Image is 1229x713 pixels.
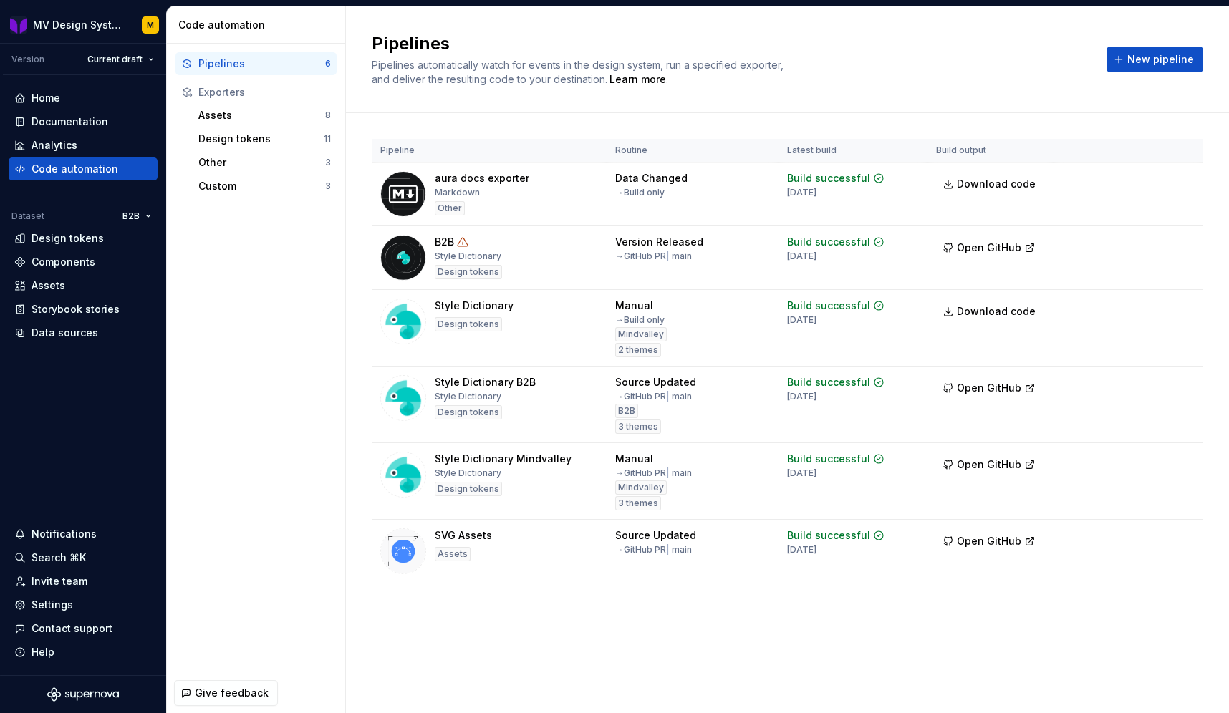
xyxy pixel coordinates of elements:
[779,139,927,163] th: Latest build
[666,251,670,261] span: |
[615,299,653,313] div: Manual
[957,241,1021,255] span: Open GitHub
[957,381,1021,395] span: Open GitHub
[927,139,1054,163] th: Build output
[32,255,95,269] div: Components
[325,157,331,168] div: 3
[787,528,870,543] div: Build successful
[198,179,325,193] div: Custom
[9,298,158,321] a: Storybook stories
[618,421,658,432] span: 3 themes
[9,570,158,593] a: Invite team
[435,235,454,249] div: B2B
[9,87,158,110] a: Home
[615,452,653,466] div: Manual
[787,391,816,402] div: [DATE]
[32,598,73,612] div: Settings
[787,375,870,389] div: Build successful
[787,299,870,313] div: Build successful
[936,384,1042,396] a: Open GitHub
[32,574,87,588] div: Invite team
[32,645,54,659] div: Help
[936,528,1042,554] button: Open GitHub
[787,171,870,185] div: Build successful
[607,139,779,163] th: Routine
[9,157,158,180] a: Code automation
[435,171,529,185] div: aura docs exporter
[609,72,666,87] a: Learn more
[32,302,120,316] div: Storybook stories
[666,467,670,478] span: |
[435,299,514,313] div: Style Dictionary
[10,16,27,34] img: b3ac2a31-7ea9-4fd1-9cb6-08b90a735998.png
[957,177,1036,191] span: Download code
[372,59,786,85] span: Pipelines automatically watch for events in the design system, run a specified exporter, and deli...
[435,187,480,198] div: Markdown
[435,251,501,262] div: Style Dictionary
[32,326,98,340] div: Data sources
[47,687,119,702] svg: Supernova Logo
[618,498,658,509] span: 3 themes
[198,85,331,100] div: Exporters
[122,210,140,222] span: B2B
[615,251,692,262] div: → GitHub PR main
[435,547,471,561] div: Assets
[615,314,665,326] div: → Build only
[615,327,667,341] div: Mindvalley
[11,210,44,222] div: Dataset
[32,91,60,105] div: Home
[435,467,501,479] div: Style Dictionary
[174,680,278,706] button: Give feedback
[435,405,502,419] div: Design tokens
[32,115,108,129] div: Documentation
[198,57,325,71] div: Pipelines
[957,457,1021,472] span: Open GitHub
[9,110,158,133] a: Documentation
[615,171,688,185] div: Data Changed
[178,18,339,32] div: Code automation
[87,54,143,65] span: Current draft
[193,175,337,198] a: Custom3
[147,19,154,31] div: M
[936,243,1042,256] a: Open GitHub
[193,127,337,150] button: Design tokens11
[193,151,337,174] button: Other3
[32,550,86,565] div: Search ⌘K
[787,452,870,466] div: Build successful
[787,467,816,479] div: [DATE]
[193,104,337,127] button: Assets8
[936,171,1045,197] a: Download code
[9,227,158,250] a: Design tokens
[325,110,331,121] div: 8
[116,206,158,226] button: B2B
[615,187,665,198] div: → Build only
[9,546,158,569] button: Search ⌘K
[618,344,658,356] span: 2 themes
[11,54,44,65] div: Version
[936,299,1045,324] a: Download code
[32,278,65,293] div: Assets
[615,467,692,479] div: → GitHub PR main
[787,187,816,198] div: [DATE]
[32,138,77,152] div: Analytics
[435,482,502,496] div: Design tokens
[435,528,492,543] div: SVG Assets
[615,528,696,543] div: Source Updated
[787,314,816,326] div: [DATE]
[32,527,97,541] div: Notifications
[198,132,324,146] div: Design tokens
[666,391,670,402] span: |
[787,235,870,249] div: Build successful
[9,617,158,640] button: Contact support
[936,235,1042,261] button: Open GitHub
[9,593,158,616] a: Settings
[32,162,118,176] div: Code automation
[787,544,816,556] div: [DATE]
[32,231,104,246] div: Design tokens
[324,133,331,145] div: 11
[175,52,337,75] a: Pipelines6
